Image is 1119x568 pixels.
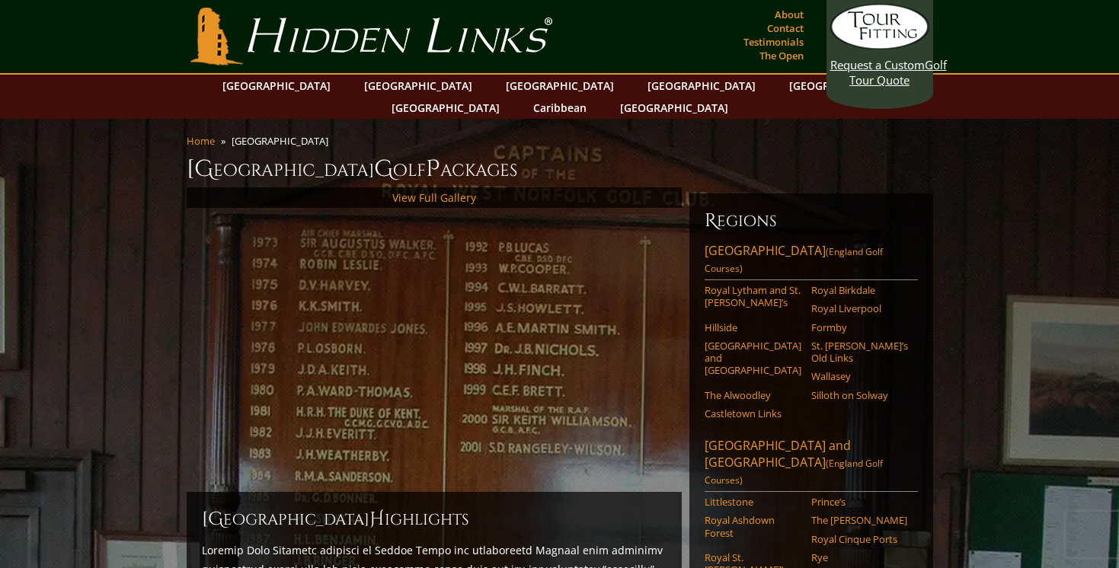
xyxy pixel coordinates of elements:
a: The Alwoodley [705,389,801,401]
a: Home [187,134,215,148]
a: Royal Ashdown Forest [705,514,801,539]
a: [GEOGRAPHIC_DATA] [612,97,736,119]
a: St. [PERSON_NAME]’s Old Links [811,340,908,365]
a: Request a CustomGolf Tour Quote [830,4,929,88]
a: View Full Gallery [392,190,476,205]
span: (England Golf Courses) [705,457,883,487]
span: H [369,507,385,531]
a: Hillside [705,321,801,333]
a: [GEOGRAPHIC_DATA] and [GEOGRAPHIC_DATA] [705,340,801,377]
a: Caribbean [526,97,594,119]
span: (England Golf Courses) [705,245,883,275]
a: About [771,4,807,25]
a: Formby [811,321,908,333]
a: [GEOGRAPHIC_DATA] [640,75,763,97]
h1: [GEOGRAPHIC_DATA] olf ackages [187,154,933,184]
a: [GEOGRAPHIC_DATA] [215,75,338,97]
a: Royal Lytham and St. [PERSON_NAME]’s [705,284,801,309]
span: G [374,154,393,184]
a: [GEOGRAPHIC_DATA] and [GEOGRAPHIC_DATA](England Golf Courses) [705,437,918,492]
a: Prince’s [811,496,908,508]
a: [GEOGRAPHIC_DATA](England Golf Courses) [705,242,918,280]
a: Royal Cinque Ports [811,533,908,545]
a: [GEOGRAPHIC_DATA] [384,97,507,119]
a: Rye [811,551,908,563]
a: Testimonials [740,31,807,53]
a: Wallasey [811,370,908,382]
a: [GEOGRAPHIC_DATA] [498,75,622,97]
span: Request a Custom [830,57,925,72]
h2: [GEOGRAPHIC_DATA] ighlights [202,507,667,531]
a: The Open [756,45,807,66]
a: Littlestone [705,496,801,508]
span: P [426,154,440,184]
a: [GEOGRAPHIC_DATA] [782,75,905,97]
h6: Regions [705,209,918,233]
a: Royal Birkdale [811,284,908,296]
a: Silloth on Solway [811,389,908,401]
a: Royal Liverpool [811,302,908,314]
a: [GEOGRAPHIC_DATA] [356,75,480,97]
a: Castletown Links [705,407,801,420]
a: Contact [763,18,807,39]
a: The [PERSON_NAME] [811,514,908,526]
li: [GEOGRAPHIC_DATA] [232,134,334,148]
